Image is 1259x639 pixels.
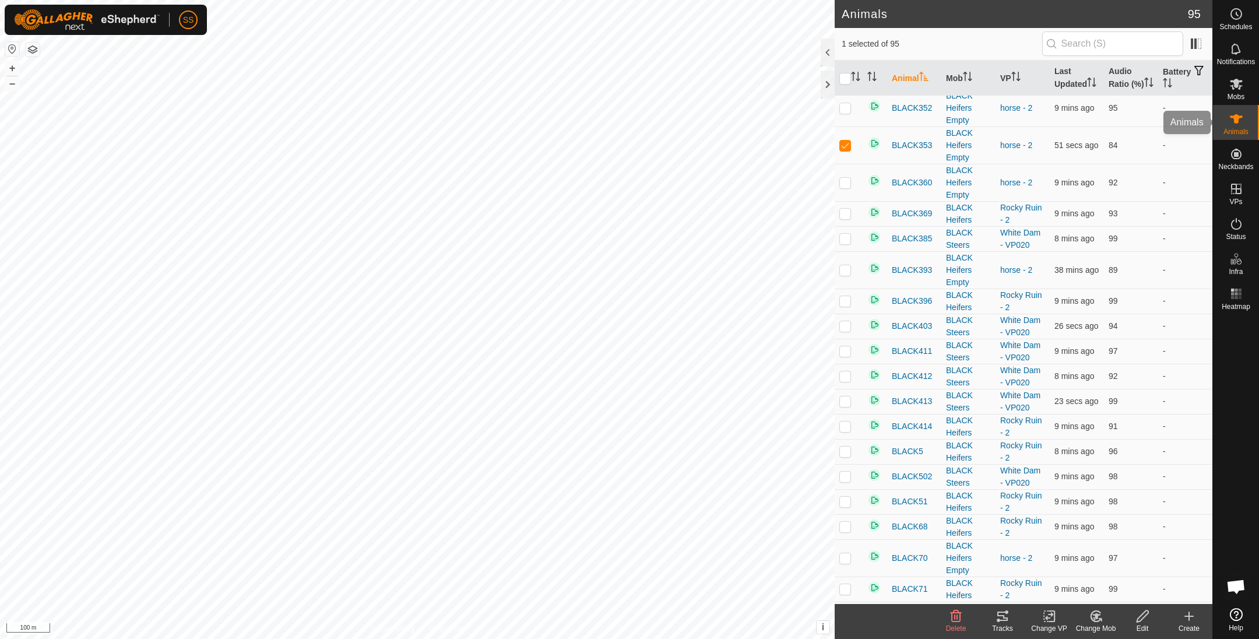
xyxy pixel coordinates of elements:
[946,314,991,339] div: BLACK Steers
[1166,623,1212,634] div: Create
[1163,80,1172,89] p-sorticon: Activate to sort
[1158,164,1212,201] td: -
[1158,602,1212,625] td: -
[1000,516,1042,538] a: Rocky Ruin - 2
[892,345,932,357] span: BLACK411
[1109,472,1118,481] span: 98
[1109,141,1118,150] span: 84
[5,42,19,56] button: Reset Map
[1222,303,1250,310] span: Heatmap
[1109,522,1118,531] span: 98
[1158,464,1212,489] td: -
[1054,584,1094,594] span: 9 Oct 2025, 2:14 pm
[1054,178,1094,187] span: 9 Oct 2025, 2:14 pm
[5,61,19,75] button: +
[892,521,927,533] span: BLACK68
[1109,103,1118,113] span: 95
[1000,553,1032,563] a: horse - 2
[1158,489,1212,514] td: -
[1054,447,1094,456] span: 9 Oct 2025, 2:15 pm
[946,202,991,226] div: BLACK Heifers
[1109,396,1118,406] span: 99
[1144,79,1154,89] p-sorticon: Activate to sort
[946,289,991,314] div: BLACK Heifers
[946,490,991,514] div: BLACK Heifers
[867,136,881,150] img: returning on
[946,465,991,489] div: BLACK Steers
[946,389,991,414] div: BLACK Steers
[892,177,932,189] span: BLACK360
[1000,578,1042,600] a: Rocky Ruin - 2
[892,445,923,458] span: BLACK5
[1119,623,1166,634] div: Edit
[892,496,927,508] span: BLACK51
[946,577,991,602] div: BLACK Heifers
[892,295,932,307] span: BLACK396
[1054,209,1094,218] span: 9 Oct 2025, 2:14 pm
[1158,127,1212,164] td: -
[892,395,932,408] span: BLACK413
[1229,198,1242,205] span: VPs
[1072,623,1119,634] div: Change Mob
[1158,439,1212,464] td: -
[1000,491,1042,512] a: Rocky Ruin - 2
[1158,539,1212,577] td: -
[1000,466,1040,487] a: White Dam - VP020
[946,90,991,127] div: BLACK Heifers Empty
[1158,289,1212,314] td: -
[1011,73,1021,83] p-sorticon: Activate to sort
[1158,226,1212,251] td: -
[1000,340,1040,362] a: White Dam - VP020
[867,261,881,275] img: returning on
[1109,371,1118,381] span: 92
[867,293,881,307] img: returning on
[1109,265,1118,275] span: 89
[1050,61,1104,96] th: Last Updated
[1054,346,1094,356] span: 9 Oct 2025, 2:14 pm
[1026,623,1072,634] div: Change VP
[1158,364,1212,389] td: -
[867,99,881,113] img: returning on
[5,76,19,90] button: –
[1000,103,1032,113] a: horse - 2
[946,252,991,289] div: BLACK Heifers Empty
[919,73,929,83] p-sorticon: Activate to sort
[867,418,881,432] img: returning on
[842,7,1188,21] h2: Animals
[1000,366,1040,387] a: White Dam - VP020
[1228,93,1244,100] span: Mobs
[946,227,991,251] div: BLACK Steers
[1188,5,1201,23] span: 95
[892,139,932,152] span: BLACK353
[1054,422,1094,431] span: 9 Oct 2025, 2:14 pm
[1109,346,1118,356] span: 97
[941,61,996,96] th: Mob
[1158,314,1212,339] td: -
[1042,31,1183,56] input: Search (S)
[1109,497,1118,506] span: 98
[1000,141,1032,150] a: horse - 2
[26,43,40,57] button: Map Layers
[1000,290,1042,312] a: Rocky Ruin - 2
[1109,296,1118,306] span: 99
[1223,128,1249,135] span: Animals
[1158,339,1212,364] td: -
[867,443,881,457] img: returning on
[867,230,881,244] img: returning on
[887,61,941,96] th: Animal
[1000,315,1040,337] a: White Dam - VP020
[1158,389,1212,414] td: -
[1158,514,1212,539] td: -
[1109,234,1118,243] span: 99
[1000,178,1032,187] a: horse - 2
[1054,103,1094,113] span: 9 Oct 2025, 2:14 pm
[1109,321,1118,331] span: 94
[1217,58,1255,65] span: Notifications
[946,415,991,439] div: BLACK Heifers
[1054,141,1099,150] span: 9 Oct 2025, 2:23 pm
[867,393,881,407] img: returning on
[842,38,1042,50] span: 1 selected of 95
[892,102,932,114] span: BLACK352
[1054,522,1094,531] span: 9 Oct 2025, 2:14 pm
[1109,422,1118,431] span: 91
